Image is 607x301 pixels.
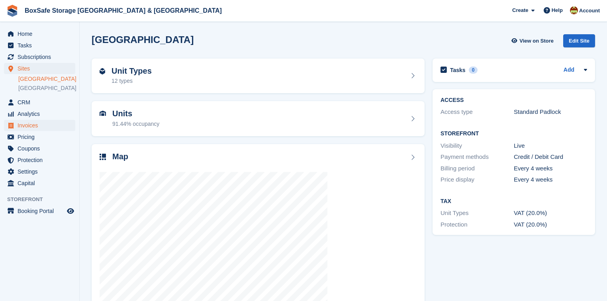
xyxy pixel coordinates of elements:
a: Unit Types 12 types [92,59,425,94]
a: menu [4,108,75,119]
a: menu [4,166,75,177]
div: Visibility [441,141,514,150]
div: VAT (20.0%) [514,220,587,229]
div: Live [514,141,587,150]
div: Standard Padlock [514,107,587,117]
h2: Tax [441,198,587,205]
a: menu [4,40,75,51]
span: Home [18,28,65,39]
a: Edit Site [563,34,595,51]
img: map-icn-33ee37083ee616e46c38cad1a60f524a97daa1e2b2c8c0bc3eb3415660979fc1.svg [100,154,106,160]
span: Subscriptions [18,51,65,63]
span: Tasks [18,40,65,51]
a: [GEOGRAPHIC_DATA] [18,75,75,83]
a: menu [4,143,75,154]
span: Sites [18,63,65,74]
a: menu [4,97,75,108]
a: Add [564,66,574,75]
div: 12 types [112,77,152,85]
div: Price display [441,175,514,184]
img: unit-icn-7be61d7bf1b0ce9d3e12c5938cc71ed9869f7b940bace4675aadf7bd6d80202e.svg [100,111,106,116]
a: Units 91.44% occupancy [92,101,425,136]
a: menu [4,51,75,63]
span: View on Store [519,37,554,45]
div: Edit Site [563,34,595,47]
span: Analytics [18,108,65,119]
a: menu [4,205,75,217]
h2: Map [112,152,128,161]
a: menu [4,120,75,131]
span: Capital [18,178,65,189]
h2: Tasks [450,66,466,74]
a: Preview store [66,206,75,216]
a: menu [4,28,75,39]
span: Booking Portal [18,205,65,217]
h2: [GEOGRAPHIC_DATA] [92,34,194,45]
a: BoxSafe Storage [GEOGRAPHIC_DATA] & [GEOGRAPHIC_DATA] [22,4,225,17]
a: View on Store [510,34,557,47]
div: 0 [469,66,478,74]
div: Payment methods [441,152,514,162]
div: Protection [441,220,514,229]
h2: Storefront [441,131,587,137]
span: Create [512,6,528,14]
a: menu [4,178,75,189]
div: Credit / Debit Card [514,152,587,162]
div: Every 4 weeks [514,164,587,173]
h2: Units [112,109,159,118]
div: 91.44% occupancy [112,120,159,128]
div: Unit Types [441,209,514,218]
div: Access type [441,107,514,117]
img: stora-icon-8386f47178a22dfd0bd8f6a31ec36ba5ce8667c1dd55bd0f319d3a0aa187defe.svg [6,5,18,17]
img: unit-type-icn-2b2737a686de81e16bb02015468b77c625bbabd49415b5ef34ead5e3b44a266d.svg [100,68,105,74]
span: Help [552,6,563,14]
span: Account [579,7,600,15]
div: VAT (20.0%) [514,209,587,218]
a: menu [4,63,75,74]
span: Storefront [7,195,79,203]
span: Pricing [18,131,65,143]
a: menu [4,154,75,166]
h2: Unit Types [112,66,152,76]
div: Billing period [441,164,514,173]
div: Every 4 weeks [514,175,587,184]
h2: ACCESS [441,97,587,104]
a: menu [4,131,75,143]
img: Kim [570,6,578,14]
span: Invoices [18,120,65,131]
span: CRM [18,97,65,108]
a: [GEOGRAPHIC_DATA] [18,84,75,92]
span: Settings [18,166,65,177]
span: Protection [18,154,65,166]
span: Coupons [18,143,65,154]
